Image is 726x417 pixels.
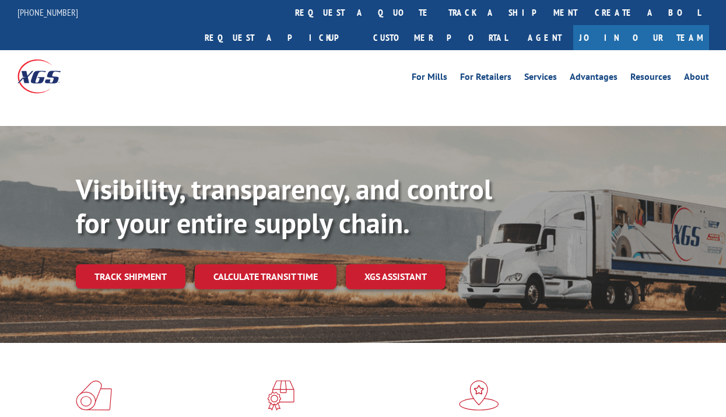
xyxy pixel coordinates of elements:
[516,25,573,50] a: Agent
[459,380,499,411] img: xgs-icon-flagship-distribution-model-red
[17,6,78,18] a: [PHONE_NUMBER]
[76,171,492,241] b: Visibility, transparency, and control for your entire supply chain.
[196,25,364,50] a: Request a pickup
[76,264,185,289] a: Track shipment
[573,25,709,50] a: Join Our Team
[460,72,511,85] a: For Retailers
[570,72,618,85] a: Advantages
[684,72,709,85] a: About
[76,380,112,411] img: xgs-icon-total-supply-chain-intelligence-red
[412,72,447,85] a: For Mills
[195,264,336,289] a: Calculate transit time
[346,264,446,289] a: XGS ASSISTANT
[267,380,294,411] img: xgs-icon-focused-on-flooring-red
[524,72,557,85] a: Services
[364,25,516,50] a: Customer Portal
[630,72,671,85] a: Resources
